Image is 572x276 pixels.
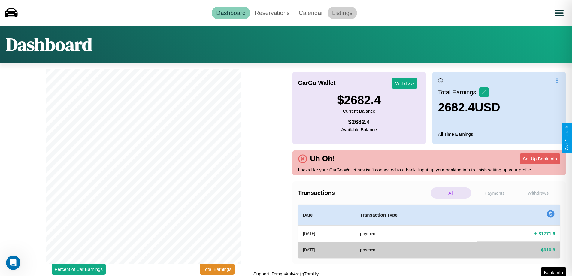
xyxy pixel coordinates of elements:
[341,126,377,134] p: Available Balance
[200,264,235,275] button: Total Earnings
[541,247,555,253] h4: $ 910.8
[565,126,569,150] div: Give Feedback
[52,264,106,275] button: Percent of Car Earnings
[520,153,560,164] button: Set Up Bank Info
[6,32,92,57] h1: Dashboard
[438,101,500,114] h3: 2682.4 USD
[298,226,356,242] th: [DATE]
[518,187,558,199] p: Withdraws
[298,166,560,174] p: Looks like your CarGo Wallet has isn't connected to a bank. Input up your banking info to finish ...
[431,187,471,199] p: All
[392,78,417,89] button: Withdraw
[341,119,377,126] h4: $ 2682.4
[337,107,381,115] p: Current Balance
[438,87,479,98] p: Total Earnings
[355,242,477,258] th: payment
[250,7,294,19] a: Reservations
[6,256,20,270] iframe: Intercom live chat
[337,93,381,107] h3: $ 2682.4
[298,190,429,196] h4: Transactions
[551,5,567,21] button: Open menu
[360,211,472,219] h4: Transaction Type
[307,154,338,163] h4: Uh Oh!
[474,187,515,199] p: Payments
[298,242,356,258] th: [DATE]
[355,226,477,242] th: payment
[298,205,560,258] table: simple table
[298,80,336,86] h4: CarGo Wallet
[438,130,560,138] p: All Time Earnings
[328,7,357,19] a: Listings
[303,211,351,219] h4: Date
[294,7,328,19] a: Calendar
[212,7,250,19] a: Dashboard
[539,230,555,237] h4: $ 1771.6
